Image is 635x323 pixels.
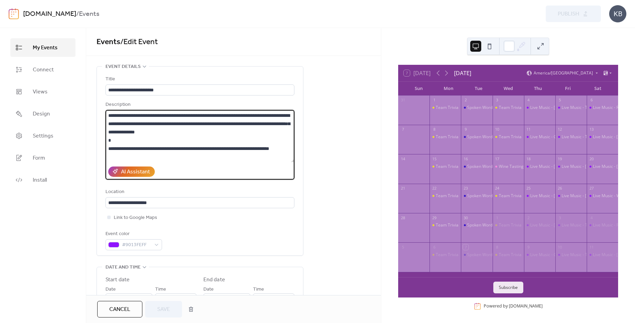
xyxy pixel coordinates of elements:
[583,82,613,95] div: Sat
[493,193,524,199] div: Team Trivia
[495,244,500,250] div: 8
[530,193,628,199] div: Live Music - [PERSON_NAME] and [PERSON_NAME]
[557,244,563,250] div: 10
[400,244,405,250] div: 5
[253,285,264,294] span: Time
[432,186,437,191] div: 22
[463,244,468,250] div: 7
[467,252,514,258] div: Spoken Words Open Mic
[33,66,54,74] span: Connect
[463,186,468,191] div: 23
[467,193,514,199] div: Spoken Words Open Mic
[526,186,531,191] div: 25
[467,222,514,228] div: Spoken Words Open Mic
[493,164,524,170] div: Wine Tasting!
[526,215,531,220] div: 2
[203,285,214,294] span: Date
[557,156,563,161] div: 19
[432,156,437,161] div: 15
[562,164,617,170] div: Live Music - [PERSON_NAME]
[499,134,522,140] div: Team Trivia
[33,154,45,162] span: Form
[436,164,458,170] div: Team Trivia
[400,156,405,161] div: 14
[10,127,75,145] a: Settings
[430,222,461,228] div: Team Trivia
[430,105,461,111] div: Team Trivia
[430,252,461,258] div: Team Trivia
[587,252,618,258] div: Live Music - Bill Snyder
[461,222,492,228] div: Spoken Words Open Mic
[436,105,458,111] div: Team Trivia
[400,127,405,132] div: 7
[10,82,75,101] a: Views
[524,252,555,258] div: Live Music - Gentle Rain
[589,215,594,220] div: 4
[534,71,593,75] span: America/[GEOGRAPHIC_DATA]
[587,222,618,228] div: Live Music - Rafiel & the Roomshakers
[461,134,492,140] div: Spoken Words Open Mic
[33,44,58,52] span: My Events
[493,282,523,293] button: Subscribe
[530,164,586,170] div: Live Music - [PERSON_NAME]
[105,101,293,109] div: Description
[555,105,587,111] div: Live Music - The Cleveland Experiment
[555,134,587,140] div: Live Music - The Mitguards
[430,164,461,170] div: Team Trivia
[400,186,405,191] div: 21
[587,134,618,140] div: Live Music - Bill Snyder
[79,8,99,21] b: Events
[105,188,293,196] div: Location
[467,134,514,140] div: Spoken Words Open Mic
[97,34,120,50] a: Events
[400,98,405,103] div: 31
[461,252,492,258] div: Spoken Words Open Mic
[33,176,47,184] span: Install
[430,193,461,199] div: Team Trivia
[530,222,601,228] div: Live Music - [PERSON_NAME] & Tribe
[526,127,531,132] div: 11
[495,98,500,103] div: 3
[493,134,524,140] div: Team Trivia
[557,127,563,132] div: 12
[461,105,492,111] div: Spoken Words Open Mic
[493,252,524,258] div: Team Trivia
[97,301,142,317] a: Cancel
[499,252,522,258] div: Team Trivia
[493,105,524,111] div: Team Trivia
[523,82,553,95] div: Thu
[530,134,576,140] div: Live Music - Gentle Rain
[555,164,587,170] div: Live Music - Stone Gray
[467,105,514,111] div: Spoken Words Open Mic
[463,98,468,103] div: 2
[495,215,500,220] div: 1
[499,222,522,228] div: Team Trivia
[461,193,492,199] div: Spoken Words Open Mic
[105,276,130,284] div: Start date
[495,186,500,191] div: 24
[589,127,594,132] div: 13
[105,285,116,294] span: Date
[436,134,458,140] div: Team Trivia
[524,134,555,140] div: Live Music - Gentle Rain
[562,252,613,258] div: Live Music - The Mitguards
[436,222,458,228] div: Team Trivia
[23,8,76,21] a: [DOMAIN_NAME]
[76,8,79,21] b: /
[555,222,587,228] div: Live Music - The Cleveland Experiment
[499,164,525,170] div: Wine Tasting!
[120,34,158,50] span: / Edit Event
[530,252,576,258] div: Live Music - Gentle Rain
[587,193,618,199] div: Live Music - Willow Tree
[555,252,587,258] div: Live Music - The Mitguards
[109,305,130,314] span: Cancel
[463,156,468,161] div: 16
[203,276,225,284] div: End date
[557,186,563,191] div: 26
[436,252,458,258] div: Team Trivia
[553,82,583,95] div: Fri
[589,98,594,103] div: 6
[555,193,587,199] div: Live Music - Joshua Onley
[509,303,543,309] a: [DOMAIN_NAME]
[562,134,613,140] div: Live Music - The Mitguards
